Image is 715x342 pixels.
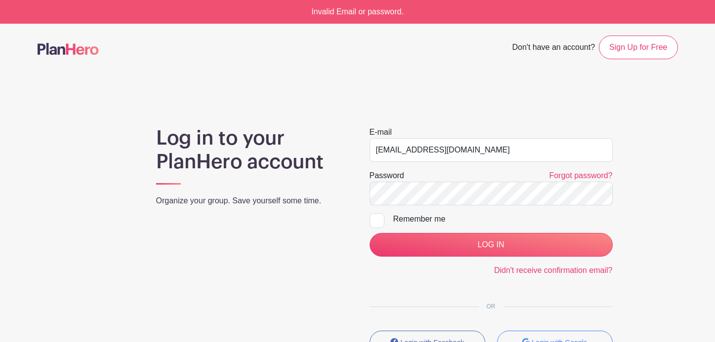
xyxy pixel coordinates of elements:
[370,233,613,257] input: LOG IN
[156,126,346,174] h1: Log in to your PlanHero account
[370,138,613,162] input: e.g. julie@eventco.com
[494,266,613,274] a: Didn't receive confirmation email?
[479,303,504,310] span: OR
[156,195,346,207] p: Organize your group. Save yourself some time.
[512,38,595,59] span: Don't have an account?
[370,170,404,182] label: Password
[38,43,99,55] img: logo-507f7623f17ff9eddc593b1ce0a138ce2505c220e1c5a4e2b4648c50719b7d32.svg
[599,36,677,59] a: Sign Up for Free
[549,171,612,180] a: Forgot password?
[370,126,392,138] label: E-mail
[393,213,613,225] div: Remember me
